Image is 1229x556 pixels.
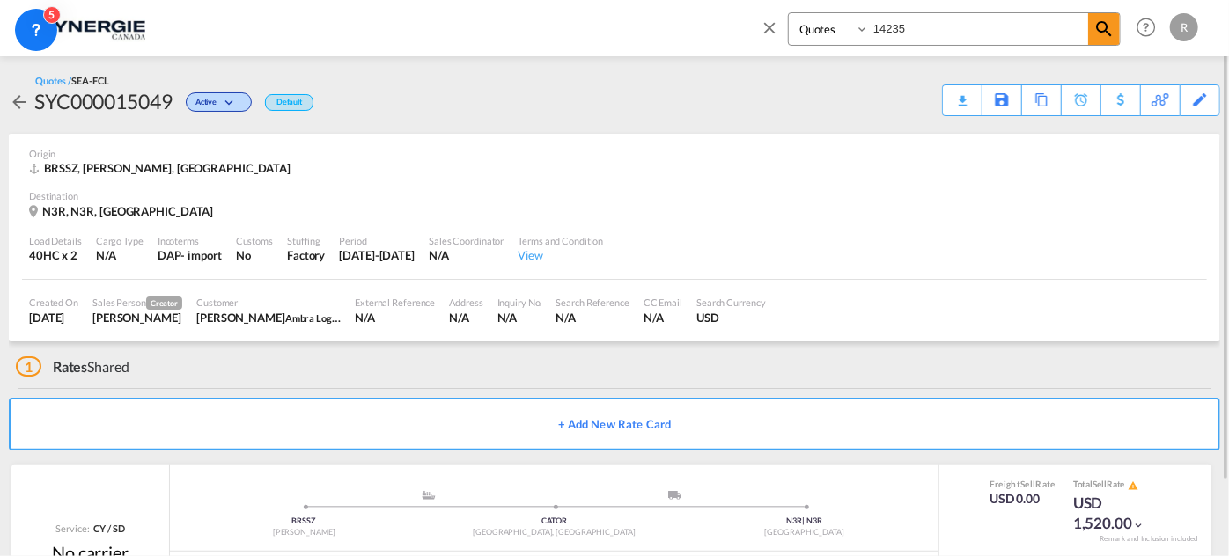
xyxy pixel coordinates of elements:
[181,247,222,263] div: - import
[158,247,181,263] div: DAP
[1088,13,1120,45] span: icon-magnify
[9,87,34,115] div: icon-arrow-left
[555,491,805,508] div: Delivery ModeService Type -
[760,12,788,55] span: icon-close
[1127,479,1139,492] button: icon-alert
[92,310,182,326] div: Rosa Ho
[982,85,1021,115] div: Save As Template
[556,296,629,309] div: Search Reference
[518,247,603,263] div: View
[802,516,805,525] span: |
[96,247,144,263] div: N/A
[287,234,325,247] div: Stuffing
[9,398,1220,450] button: + Add New Rate Card
[29,160,295,176] div: BRSSZ, Santos, Asia Pacific
[53,358,88,375] span: Rates
[449,296,482,309] div: Address
[196,296,341,309] div: Customer
[518,234,603,247] div: Terms and Condition
[96,234,144,247] div: Cargo Type
[13,464,75,530] iframe: Chat
[179,527,429,538] div: [PERSON_NAME]
[556,310,629,326] div: N/A
[34,87,173,115] div: SYC000015049
[429,247,504,263] div: N/A
[760,18,779,37] md-icon: icon-close
[339,247,415,263] div: 5 Oct 2025
[1093,479,1108,489] span: Sell
[355,296,435,309] div: External Reference
[869,13,1088,44] input: Enter Quotation Number
[92,296,182,310] div: Sales Person
[16,357,129,377] div: Shared
[16,356,41,377] span: 1
[696,310,766,326] div: USD
[71,75,108,86] span: SEA-FCL
[158,234,222,247] div: Incoterms
[1170,13,1198,41] div: R
[9,91,30,113] md-icon: icon-arrow-left
[952,88,973,101] md-icon: icon-download
[236,234,273,247] div: Customs
[29,203,217,220] div: N3R, N3R, Canada
[449,310,482,326] div: N/A
[429,234,504,247] div: Sales Coordinator
[1129,480,1139,491] md-icon: icon-alert
[285,311,355,325] span: Ambra Logistica
[29,296,78,309] div: Created On
[89,522,124,535] div: CY / SD
[186,92,252,112] div: Change Status Here
[497,296,542,309] div: Inquiry No.
[1020,479,1035,489] span: Sell
[429,516,679,527] div: CATOR
[195,97,221,113] span: Active
[418,491,439,500] md-icon: assets/icons/custom/ship-fill.svg
[644,310,682,326] div: N/A
[173,87,256,115] div: Change Status Here
[680,527,930,538] div: [GEOGRAPHIC_DATA]
[236,247,273,263] div: No
[952,85,973,101] div: Quote PDF is not available at this time
[668,491,681,500] img: road
[787,516,806,525] span: N3R
[1073,478,1161,492] div: Total Rate
[26,8,145,48] img: 1f56c880d42311ef80fc7dca854c8e59.png
[196,310,341,326] div: Pedro Henrique Appi
[1131,12,1161,42] span: Help
[29,189,1200,202] div: Destination
[287,247,325,263] div: Factory Stuffing
[355,310,435,326] div: N/A
[44,161,291,175] span: BRSSZ, [PERSON_NAME], [GEOGRAPHIC_DATA]
[1093,18,1115,40] md-icon: icon-magnify
[265,94,313,111] div: Default
[29,147,1200,160] div: Origin
[1073,493,1161,535] div: USD 1,520.00
[696,296,766,309] div: Search Currency
[29,247,82,263] div: 40HC x 2
[1131,12,1170,44] div: Help
[146,296,182,310] span: Creator
[497,310,542,326] div: N/A
[29,234,82,247] div: Load Details
[990,490,1056,508] div: USD 0.00
[990,478,1056,490] div: Freight Rate
[644,296,682,309] div: CC Email
[1132,519,1144,531] md-icon: icon-chevron-down
[29,310,78,326] div: 25 Sep 2025
[429,527,679,538] div: [GEOGRAPHIC_DATA], [GEOGRAPHIC_DATA]
[339,234,415,247] div: Period
[806,516,822,525] span: N3R
[1086,534,1211,544] div: Remark and Inclusion included
[221,99,242,108] md-icon: icon-chevron-down
[35,74,109,87] div: Quotes /SEA-FCL
[179,516,429,527] div: BRSSZ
